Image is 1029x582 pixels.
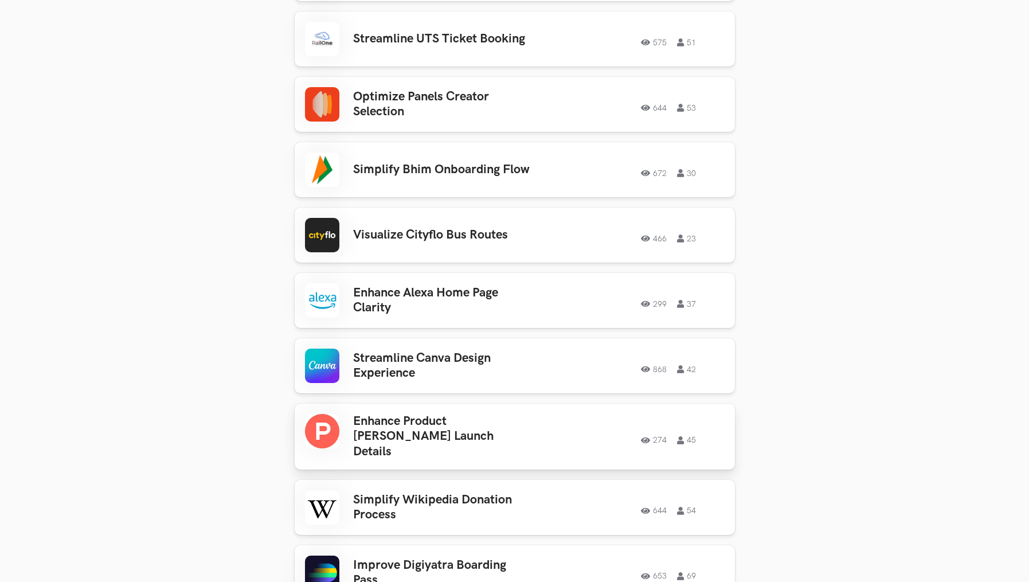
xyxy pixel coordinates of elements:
[677,507,696,515] span: 54
[295,273,735,328] a: Enhance Alexa Home Page Clarity 299 37
[677,169,696,177] span: 30
[677,300,696,308] span: 37
[641,38,667,46] span: 575
[295,404,735,470] a: Enhance Product [PERSON_NAME] Launch Details 274 45
[353,414,532,459] h3: Enhance Product [PERSON_NAME] Launch Details
[641,572,667,580] span: 653
[353,89,532,120] h3: Optimize Panels Creator Selection
[641,235,667,243] span: 466
[295,338,735,393] a: Streamline Canva Design Experience 868 42
[353,493,532,523] h3: Simplify Wikipedia Donation Process
[295,142,735,197] a: Simplify Bhim Onboarding Flow 672 30
[677,365,696,373] span: 42
[641,365,667,373] span: 868
[353,351,532,381] h3: Streamline Canva Design Experience
[353,162,532,177] h3: Simplify Bhim Onboarding Flow
[677,436,696,444] span: 45
[353,228,532,243] h3: Visualize Cityflo Bus Routes
[677,38,696,46] span: 51
[295,208,735,263] a: Visualize Cityflo Bus Routes 466 23
[677,572,696,580] span: 69
[677,235,696,243] span: 23
[641,507,667,515] span: 644
[295,480,735,535] a: Simplify Wikipedia Donation Process 644 54
[641,169,667,177] span: 672
[295,77,735,132] a: Optimize Panels Creator Selection 644 53
[677,104,696,112] span: 53
[641,300,667,308] span: 299
[641,104,667,112] span: 644
[641,436,667,444] span: 274
[295,11,735,67] a: Streamline UTS Ticket Booking 575 51
[353,32,532,46] h3: Streamline UTS Ticket Booking
[353,286,532,316] h3: Enhance Alexa Home Page Clarity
